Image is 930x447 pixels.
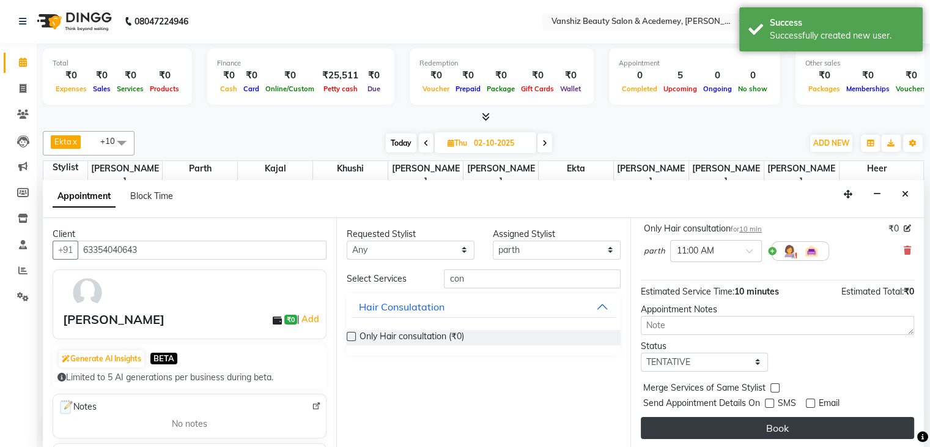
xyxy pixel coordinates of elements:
span: Expenses [53,85,90,93]
span: [PERSON_NAME] [614,161,688,189]
span: [PERSON_NAME] [463,161,538,189]
div: Assigned Stylist [493,228,621,241]
span: Wallet [557,85,584,93]
span: parth [163,161,237,176]
div: 0 [735,69,770,83]
button: Generate AI Insights [59,350,144,367]
button: +91 [53,241,78,260]
span: Merge Services of Same Stylist [643,381,766,397]
span: Voucher [419,85,452,93]
span: Services [114,85,147,93]
div: ₹0 [53,69,90,83]
span: Thu [445,138,470,148]
div: 5 [660,69,700,83]
div: Appointment [619,58,770,69]
span: Card [240,85,262,93]
button: Close [896,185,914,204]
input: Search by service name [444,269,620,288]
span: Due [364,85,383,93]
span: Gift Cards [518,85,557,93]
span: [PERSON_NAME] [764,161,839,189]
button: Book [641,417,914,439]
input: Search by Name/Mobile/Email/Code [78,241,327,260]
div: ₹25,511 [317,69,363,83]
span: SMS [778,397,796,412]
span: Memberships [843,85,893,93]
div: Appointment Notes [641,303,914,316]
button: Hair Consulatation [352,296,615,318]
span: kajal [238,161,312,176]
div: 0 [700,69,735,83]
span: Only Hair consultation (₹0) [360,330,464,345]
span: 10 minutes [734,286,779,297]
span: Online/Custom [262,85,317,93]
div: ₹0 [518,69,557,83]
span: [PERSON_NAME] [689,161,764,189]
span: Cash [217,85,240,93]
span: Packages [805,85,843,93]
span: ₹0 [888,222,899,235]
div: ₹0 [217,69,240,83]
a: Add [300,312,321,326]
button: ADD NEW [810,135,852,152]
b: 08047224946 [135,4,188,39]
span: Today [386,133,416,152]
img: Interior.png [804,244,819,258]
span: Ekta [539,161,613,176]
span: [PERSON_NAME] [88,161,163,189]
span: Appointment [53,186,116,208]
div: 0 [619,69,660,83]
span: ₹0 [904,286,914,297]
span: +10 [100,136,124,146]
div: ₹0 [114,69,147,83]
span: 10 min [739,225,762,233]
div: Successfully created new user. [770,29,913,42]
span: No show [735,85,770,93]
div: ₹0 [484,69,518,83]
div: Limited to 5 AI generations per business during beta. [57,371,322,384]
div: Redemption [419,58,584,69]
div: Requested Stylist [347,228,474,241]
div: ₹0 [262,69,317,83]
div: Stylist [43,161,87,174]
span: Estimated Total: [841,286,904,297]
span: Estimated Service Time: [641,286,734,297]
span: Upcoming [660,85,700,93]
div: ₹0 [452,69,484,83]
div: [PERSON_NAME] [63,310,164,329]
span: No notes [172,418,207,430]
span: [PERSON_NAME] [388,161,463,189]
div: ₹0 [419,69,452,83]
div: ₹0 [805,69,843,83]
div: Status [641,340,769,353]
span: parth [644,245,665,257]
div: Client [53,228,327,241]
span: khushi [313,161,388,176]
span: Ekta [54,137,72,146]
span: Vouchers [893,85,929,93]
i: Edit price [904,225,911,232]
div: Success [770,17,913,29]
div: Only Hair consultation [644,222,762,235]
div: Finance [217,58,385,69]
div: ₹0 [147,69,182,83]
span: Package [484,85,518,93]
span: Ongoing [700,85,735,93]
div: Select Services [338,272,435,285]
input: 2025-10-02 [470,134,531,152]
span: Heer [840,161,914,176]
div: Hair Consulatation [359,299,445,314]
small: for [731,225,762,233]
img: logo [31,4,115,39]
div: ₹0 [843,69,893,83]
div: ₹0 [363,69,385,83]
span: ₹0 [284,315,297,325]
span: ADD NEW [813,138,849,148]
div: ₹0 [893,69,929,83]
div: ₹0 [557,69,584,83]
span: Prepaid [452,85,484,93]
span: Completed [619,85,660,93]
span: | [297,312,321,326]
div: ₹0 [240,69,262,83]
span: Notes [58,399,97,415]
